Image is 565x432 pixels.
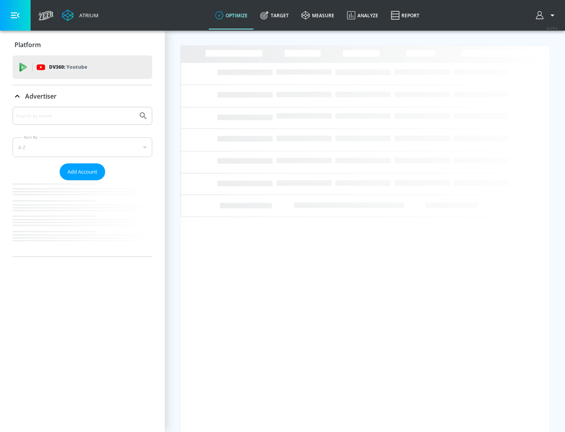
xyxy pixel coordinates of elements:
div: Advertiser [13,85,152,107]
a: Atrium [62,9,98,21]
div: A-Z [13,137,152,157]
div: Advertiser [13,107,152,256]
input: Search by name [16,111,135,121]
a: optimize [209,1,254,29]
button: Add Account [60,163,105,180]
a: measure [295,1,341,29]
label: Sort By [22,135,39,140]
p: Advertiser [25,92,56,101]
div: DV360: Youtube [13,55,152,79]
p: DV360: [49,63,87,71]
a: Analyze [341,1,385,29]
a: Report [385,1,426,29]
p: Youtube [66,63,87,71]
nav: list of Advertiser [13,180,152,256]
div: Platform [13,34,152,56]
span: v 4.25.4 [546,26,557,30]
div: Atrium [76,12,98,19]
span: Add Account [67,167,97,176]
a: Target [254,1,295,29]
p: Platform [15,40,41,49]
